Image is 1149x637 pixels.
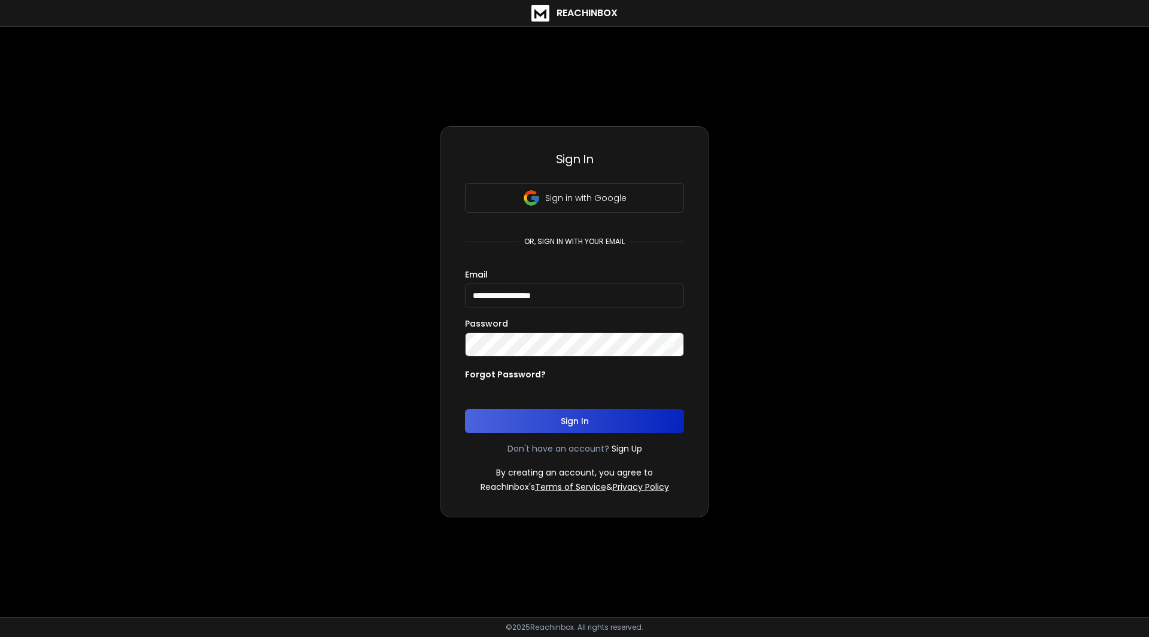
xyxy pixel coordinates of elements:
[465,368,546,380] p: Forgot Password?
[465,151,684,167] h3: Sign In
[531,5,618,22] a: ReachInbox
[531,5,549,22] img: logo
[612,443,642,455] a: Sign Up
[507,443,609,455] p: Don't have an account?
[465,183,684,213] button: Sign in with Google
[519,237,630,246] p: or, sign in with your email
[613,481,669,493] a: Privacy Policy
[545,192,627,204] p: Sign in with Google
[535,481,606,493] a: Terms of Service
[506,623,643,632] p: © 2025 Reachinbox. All rights reserved.
[465,319,508,328] label: Password
[481,481,669,493] p: ReachInbox's &
[496,467,653,478] p: By creating an account, you agree to
[557,6,618,20] h1: ReachInbox
[465,409,684,433] button: Sign In
[465,270,488,279] label: Email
